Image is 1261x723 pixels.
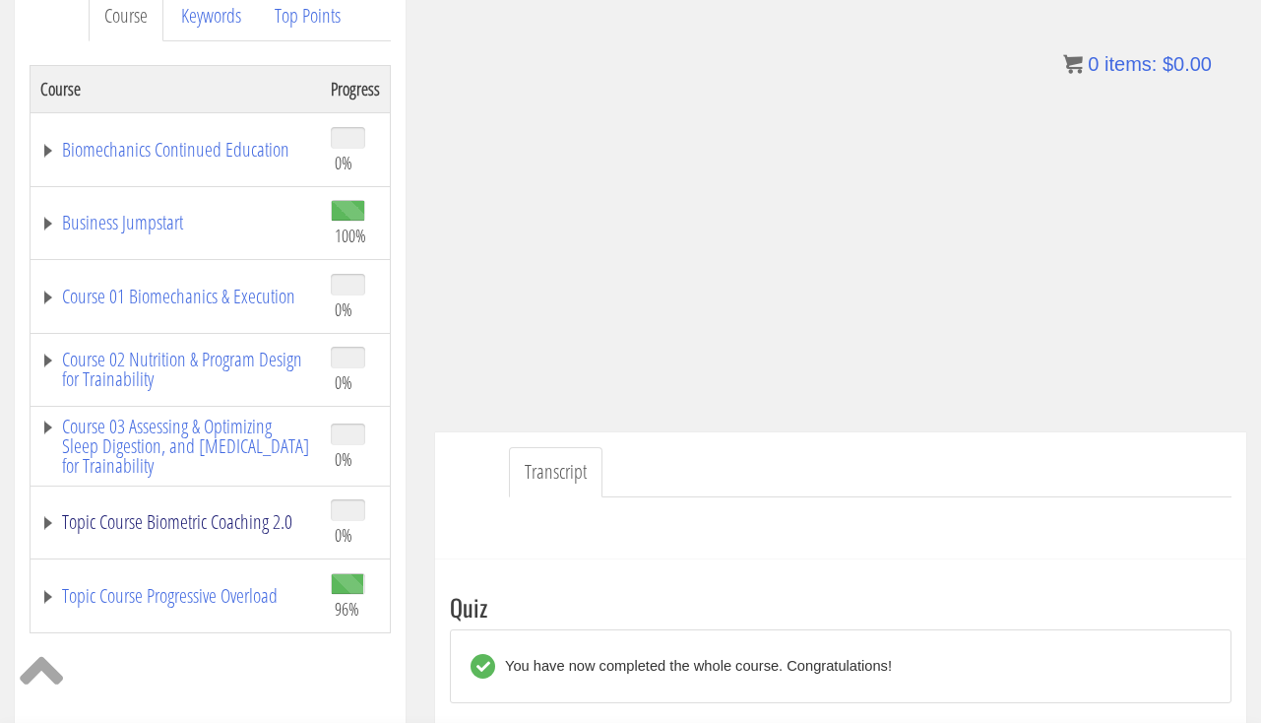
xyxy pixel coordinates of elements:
[40,350,311,389] a: Course 02 Nutrition & Program Design for Trainability
[1163,53,1212,75] bdi: 0.00
[1104,53,1157,75] span: items:
[40,417,311,476] a: Course 03 Assessing & Optimizing Sleep Digestion, and [MEDICAL_DATA] for Trainability
[1063,54,1083,74] img: icon11.png
[335,371,352,393] span: 0%
[335,598,359,620] span: 96%
[321,65,391,112] th: Progress
[335,225,366,246] span: 100%
[509,447,602,497] a: Transcript
[40,287,311,306] a: Course 01 Biomechanics & Execution
[495,654,892,679] div: You have now completed the whole course. Congratulations!
[335,298,352,320] span: 0%
[335,524,352,546] span: 0%
[40,512,311,532] a: Topic Course Biometric Coaching 2.0
[40,213,311,232] a: Business Jumpstart
[1063,53,1212,75] a: 0 items: $0.00
[335,448,352,470] span: 0%
[40,586,311,606] a: Topic Course Progressive Overload
[450,594,1231,620] h3: Quiz
[31,65,322,112] th: Course
[40,140,311,160] a: Biomechanics Continued Education
[335,152,352,173] span: 0%
[1163,53,1173,75] span: $
[1088,53,1099,75] span: 0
